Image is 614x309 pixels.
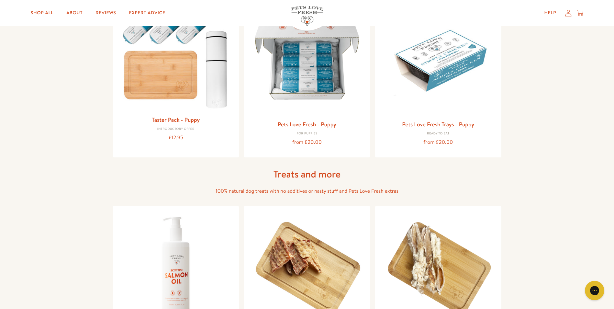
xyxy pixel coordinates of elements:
[216,188,398,195] span: 100% natural dog treats with no additives or nasty stuff and Pets Love Fresh extras
[118,133,234,142] div: £12.95
[204,168,411,180] h1: Treats and more
[152,116,200,124] a: Taster Pack - Puppy
[249,132,365,136] div: For puppies
[124,6,171,19] a: Expert Advice
[291,6,323,26] img: Pets Love Fresh
[90,6,121,19] a: Reviews
[582,279,608,303] iframe: Gorgias live chat messenger
[118,127,234,131] div: Introductory Offer
[539,6,561,19] a: Help
[380,132,496,136] div: Ready to eat
[278,120,336,128] a: Pets Love Fresh - Puppy
[380,138,496,147] div: from £20.00
[249,1,365,117] img: Pets Love Fresh - Puppy
[61,6,88,19] a: About
[380,1,496,117] img: Pets Love Fresh Trays - Puppy
[402,120,474,128] a: Pets Love Fresh Trays - Puppy
[26,6,59,19] a: Shop All
[249,138,365,147] div: from £20.00
[118,1,234,112] img: Taster Pack - Puppy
